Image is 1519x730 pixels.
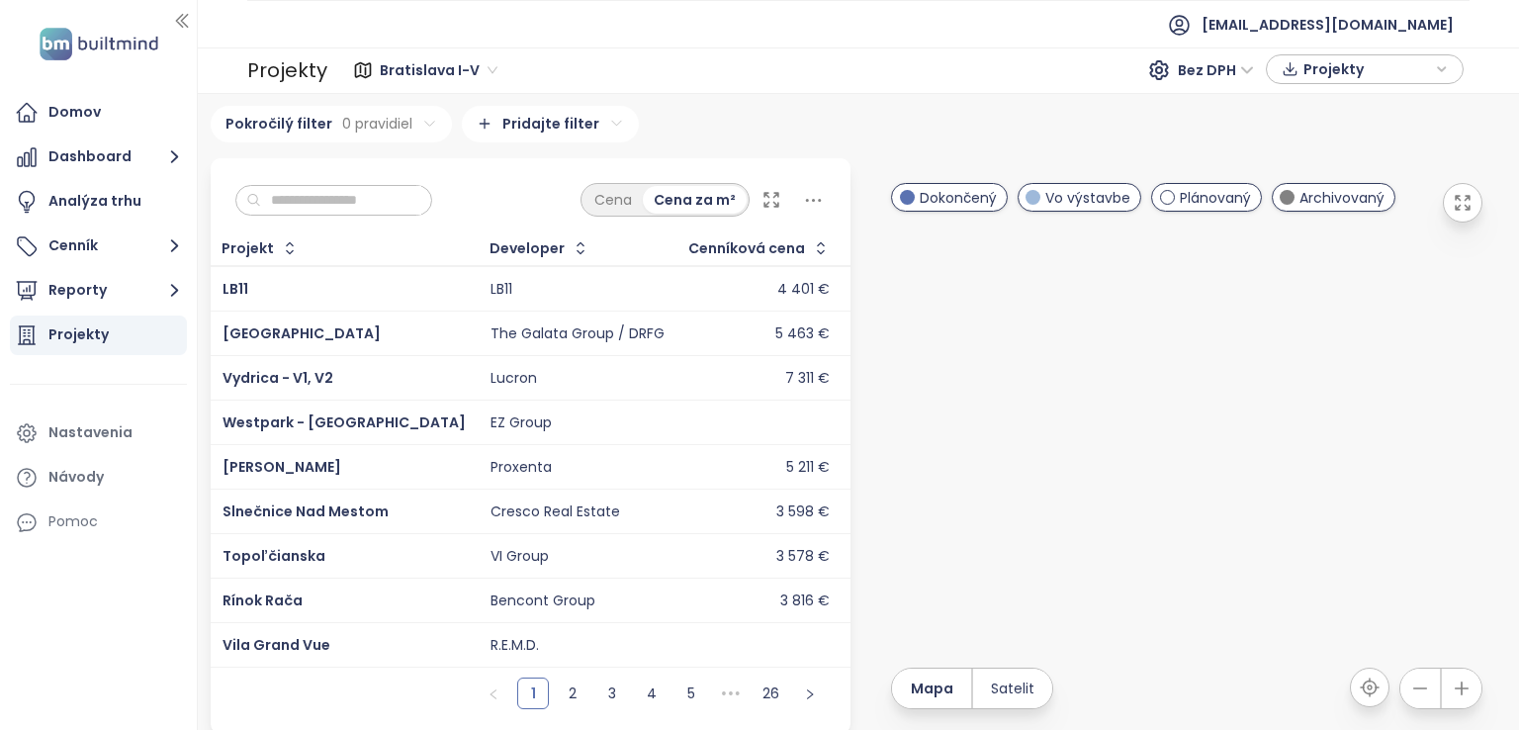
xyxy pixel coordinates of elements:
[756,679,785,708] a: 26
[48,465,104,490] div: Návody
[777,281,830,299] div: 4 401 €
[597,679,627,708] a: 3
[1303,54,1431,84] span: Projekty
[688,242,805,255] div: Cenníková cena
[48,189,141,214] div: Analýza trhu
[786,459,830,477] div: 5 211 €
[223,368,333,388] a: Vydrica - V1, V2
[491,637,539,655] div: R.E.M.D.
[491,503,620,521] div: Cresco Real Estate
[755,678,786,709] li: 26
[10,182,187,222] a: Analýza trhu
[491,414,552,432] div: EZ Group
[462,106,639,142] div: Pridajte filter
[223,546,325,566] a: Topoľčianska
[775,325,830,343] div: 5 463 €
[1045,187,1130,209] span: Vo výstavbe
[223,457,341,477] a: [PERSON_NAME]
[911,678,953,699] span: Mapa
[48,509,98,534] div: Pomoc
[222,242,274,255] div: Projekt
[342,113,412,135] span: 0 pravidiel
[223,412,466,432] a: Westpark - [GEOGRAPHIC_DATA]
[794,678,826,709] button: right
[10,413,187,453] a: Nastavenia
[517,678,549,709] li: 1
[491,548,549,566] div: VI Group
[596,678,628,709] li: 3
[211,106,452,142] div: Pokročilý filter
[920,187,997,209] span: Dokončený
[223,279,248,299] a: LB11
[1202,1,1454,48] span: [EMAIL_ADDRESS][DOMAIN_NAME]
[973,669,1052,708] button: Satelit
[491,281,512,299] div: LB11
[676,679,706,708] a: 5
[48,420,133,445] div: Nastavenia
[34,24,164,64] img: logo
[643,186,747,214] div: Cena za m²
[637,679,667,708] a: 4
[223,502,389,521] a: Slnečnice Nad Mestom
[715,678,747,709] li: Nasledujúcich 5 strán
[478,678,509,709] button: left
[491,325,665,343] div: The Galata Group / DRFG
[780,593,830,610] div: 3 816 €
[223,635,330,655] a: Vila Grand Vue
[776,548,830,566] div: 3 578 €
[223,591,303,610] a: Rínok Rača
[478,678,509,709] li: Predchádzajúca strana
[1178,55,1254,85] span: Bez DPH
[794,678,826,709] li: Nasledujúca strana
[223,323,381,343] a: [GEOGRAPHIC_DATA]
[10,458,187,498] a: Návody
[491,459,552,477] div: Proxenta
[675,678,707,709] li: 5
[10,227,187,266] button: Cenník
[785,370,830,388] div: 7 311 €
[776,503,830,521] div: 3 598 €
[247,51,327,90] div: Projekty
[557,678,588,709] li: 2
[10,137,187,177] button: Dashboard
[991,678,1034,699] span: Satelit
[10,502,187,542] div: Pomoc
[1180,187,1251,209] span: Plánovaný
[10,271,187,311] button: Reporty
[490,242,565,255] div: Developer
[1299,187,1385,209] span: Archivovaný
[1277,54,1453,84] div: button
[488,688,499,700] span: left
[48,322,109,347] div: Projekty
[558,679,587,708] a: 2
[10,93,187,133] a: Domov
[380,55,497,85] span: Bratislava I-V
[583,186,643,214] div: Cena
[636,678,668,709] li: 4
[892,669,971,708] button: Mapa
[10,316,187,355] a: Projekty
[715,678,747,709] span: •••
[491,370,537,388] div: Lucron
[491,593,595,610] div: Bencont Group
[48,100,101,125] div: Domov
[804,688,816,700] span: right
[518,679,548,708] a: 1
